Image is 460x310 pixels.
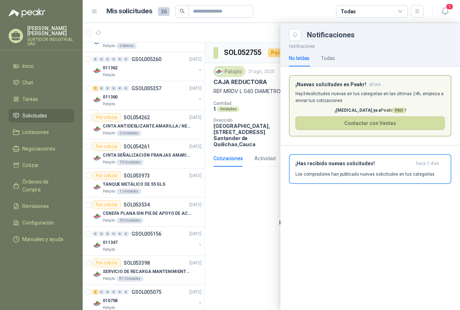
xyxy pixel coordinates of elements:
span: hace 2 días [416,161,439,167]
span: Manuales y ayuda [22,235,63,243]
span: 1 [446,3,454,10]
span: Peakr [381,108,405,113]
span: Inicio [22,62,34,70]
span: PRO [393,108,405,113]
a: Solicitudes [9,109,74,122]
h1: Mis solicitudes [106,6,152,17]
a: Remisiones [9,199,74,213]
button: Close [289,29,301,41]
a: Negociaciones [9,142,74,156]
div: Todas [341,8,356,15]
span: Solicitudes [22,112,47,120]
button: 1 [438,5,451,18]
span: 26 [158,7,170,16]
span: search [180,9,185,14]
a: Licitaciones [9,125,74,139]
span: Negociaciones [22,145,55,153]
a: Manuales y ayuda [9,232,74,246]
img: Logo peakr [9,9,45,17]
span: Licitaciones [22,128,49,136]
p: SURTIDOR INDUSTRIAL SAS [27,37,74,46]
a: Configuración [9,216,74,230]
span: Cotizar [22,161,39,169]
a: Inicio [9,59,74,73]
button: ¡Has recibido nuevas solicitudes!hace 2 días Los compradores han publicado nuevas solicitudes en ... [289,154,451,184]
p: Los compradores han publicado nuevas solicitudes en tus categorías. [295,171,436,177]
span: Órdenes de Compra [22,178,67,194]
button: Contactar con Ventas [295,116,445,130]
h3: ¡Has recibido nuevas solicitudes! [295,161,413,167]
a: Tareas [9,92,74,106]
a: Chat [9,76,74,89]
p: Hay 34 solicitudes nuevas en tus categorías en las ultimas 24h, empieza a enviar tus cotizaciones [295,91,445,104]
a: Cotizar [9,158,74,172]
span: Tareas [22,95,38,103]
p: Notificaciones [280,41,460,50]
span: Chat [22,79,33,87]
p: ¡[MEDICAL_DATA] ya a ! [295,107,445,114]
div: Todas [321,54,335,62]
div: Notificaciones [307,31,451,38]
a: Órdenes de Compra [9,175,74,196]
p: [PERSON_NAME] [PERSON_NAME] [27,26,74,36]
span: Configuración [22,219,54,227]
h3: ¡Nuevas solicitudes en Peakr! [295,82,366,88]
div: No leídas [289,54,309,62]
span: ahora [369,82,381,88]
span: Remisiones [22,202,49,210]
